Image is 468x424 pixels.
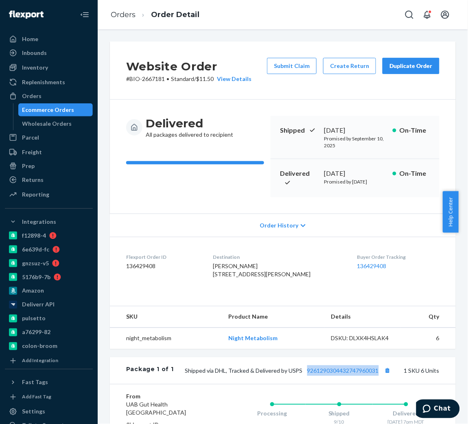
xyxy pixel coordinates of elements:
a: Orders [5,90,93,103]
a: 136429408 [357,262,387,269]
th: SKU [110,306,222,328]
button: Copy tracking number [382,365,393,376]
th: Details [325,306,401,328]
div: Duplicate Order [389,62,433,70]
h3: Delivered [146,116,233,131]
button: Help Center [443,191,459,233]
button: View Details [214,75,251,83]
div: f12898-4 [22,232,46,240]
p: Promised by September 10, 2025 [324,135,386,149]
a: Night Metabolism [228,335,278,342]
p: On-Time [400,126,430,135]
div: gnzsuz-v5 [22,259,49,267]
div: DSKU: DLXK4HSLAK4 [331,334,394,343]
a: Orders [111,10,136,19]
div: 5176b9-7b [22,273,50,281]
div: Deliverr API [22,301,55,309]
a: Returns [5,173,93,186]
div: Package 1 of 1 [126,365,174,376]
div: All packages delivered to recipient [146,116,233,139]
a: Inventory [5,61,93,74]
a: Home [5,33,93,46]
a: Ecommerce Orders [18,103,93,116]
div: Parcel [22,133,39,142]
a: f12898-4 [5,229,93,242]
div: Home [22,35,38,43]
button: Fast Tags [5,376,93,389]
div: Shipped [306,410,372,418]
p: Delivered [280,169,317,188]
div: pulsetto [22,315,46,323]
dt: Buyer Order Tracking [357,254,440,260]
dd: 136429408 [126,262,200,270]
div: 6e639d-fc [22,245,49,254]
a: Amazon [5,284,93,297]
button: Open Search Box [401,7,418,23]
a: Deliverr API [5,298,93,311]
a: Prep [5,160,93,173]
th: Product Name [222,306,324,328]
div: Reporting [22,190,49,199]
div: [DATE] [324,126,386,135]
span: Shipped via DHL, Tracked & Delivered by USPS [185,367,393,374]
div: Wholesale Orders [22,120,72,128]
a: gnzsuz-v5 [5,257,93,270]
div: Processing [239,410,306,418]
div: colon-broom [22,342,57,350]
p: Shipped [280,126,317,135]
div: Delivered [373,410,440,418]
p: On-Time [400,169,430,178]
div: Orders [22,92,42,100]
div: Inventory [22,63,48,72]
button: Open notifications [419,7,435,23]
a: pulsetto [5,312,93,325]
h2: Website Order [126,58,251,75]
p: # BIO-2667181 / $11.50 [126,75,251,83]
a: Replenishments [5,76,93,89]
div: Settings [22,408,45,416]
a: Settings [5,405,93,418]
div: Prep [22,162,35,170]
div: [DATE] [324,169,386,178]
div: Returns [22,176,44,184]
a: Wholesale Orders [18,117,93,130]
dt: From [126,393,206,401]
div: Integrations [22,218,56,226]
a: Add Fast Tag [5,392,93,402]
a: Freight [5,146,93,159]
ol: breadcrumbs [104,3,206,27]
a: Add Integration [5,356,93,366]
a: Parcel [5,131,93,144]
a: Reporting [5,188,93,201]
button: Close Navigation [77,7,93,23]
div: 1 SKU 6 Units [174,365,440,376]
dt: Flexport Order ID [126,254,200,260]
p: Promised by [DATE] [324,178,386,185]
button: Integrations [5,215,93,228]
button: Submit Claim [267,58,317,74]
th: Qty [401,306,456,328]
div: a76299-82 [22,328,50,337]
div: Ecommerce Orders [22,106,74,114]
button: Duplicate Order [383,58,440,74]
div: Replenishments [22,78,65,86]
span: • [166,75,169,82]
a: a76299-82 [5,326,93,339]
div: Freight [22,148,42,156]
a: 6e639d-fc [5,243,93,256]
button: Open account menu [437,7,453,23]
div: Inbounds [22,49,47,57]
div: Add Fast Tag [22,393,51,400]
dt: Destination [213,254,344,260]
a: Inbounds [5,46,93,59]
div: Add Integration [22,357,58,364]
td: 6 [401,328,456,349]
button: Create Return [323,58,376,74]
a: 9261290304432747960031 [307,367,379,374]
a: colon-broom [5,340,93,353]
iframe: Opens a widget where you can chat to one of our agents [416,400,460,420]
a: 5176b9-7b [5,271,93,284]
